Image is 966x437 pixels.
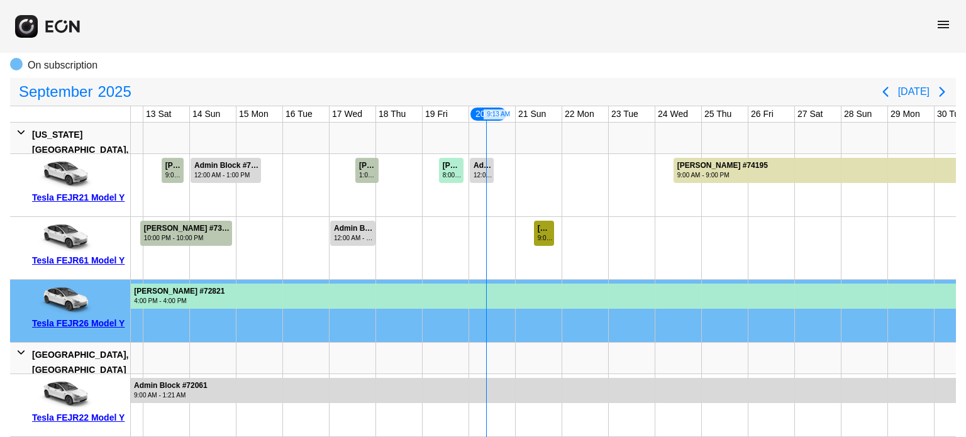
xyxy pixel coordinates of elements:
[95,79,133,104] span: 2025
[330,106,365,122] div: 17 Wed
[898,80,930,103] button: [DATE]
[144,233,231,243] div: 10:00 PM - 10:00 PM
[32,379,95,410] img: car
[748,106,776,122] div: 26 Fri
[330,217,376,246] div: Rented for 1 days by Admin Block Current status is rental
[516,106,548,122] div: 21 Sun
[334,224,374,233] div: Admin Block #74402
[190,154,262,183] div: Rented for 2 days by Admin Block Current status is rental
[930,79,955,104] button: Next page
[32,316,126,331] div: Tesla FEJR26 Model Y
[438,154,465,183] div: Rented for 1 days by Nils Hansen Current status is rental
[32,158,95,190] img: car
[134,381,208,390] div: Admin Block #72061
[474,170,492,180] div: 12:00 AM - 1:00 PM
[32,221,95,253] img: car
[32,253,126,268] div: Tesla FEJR61 Model Y
[423,106,450,122] div: 19 Fri
[32,127,128,172] div: [US_STATE][GEOGRAPHIC_DATA], [GEOGRAPHIC_DATA]
[144,224,231,233] div: [PERSON_NAME] #73280
[443,170,463,180] div: 8:00 AM - 9:30 PM
[888,106,923,122] div: 29 Mon
[533,217,555,246] div: Rented for 1 days by MINJIE LIU Current status is verified
[143,106,174,122] div: 13 Sat
[359,170,377,180] div: 1:00 PM - 1:30 AM
[469,154,494,183] div: Rented for 1 days by Admin Block Current status is rental
[283,106,315,122] div: 16 Tue
[359,161,377,170] div: [PERSON_NAME] #74165
[538,233,553,243] div: 9:00 AM - 8:00 PM
[702,106,734,122] div: 25 Thu
[376,106,408,122] div: 18 Thu
[190,106,223,122] div: 14 Sun
[609,106,641,122] div: 23 Tue
[873,79,898,104] button: Previous page
[32,410,126,425] div: Tesla FEJR22 Model Y
[334,233,374,243] div: 12:00 AM - 12:00 AM
[134,296,225,306] div: 4:00 PM - 4:00 PM
[355,154,379,183] div: Rented for 1 days by Luke Sikorsky Current status is completed
[194,161,260,170] div: Admin Block #73992
[140,217,233,246] div: Rented for 2 days by Kevin Galley Current status is completed
[165,170,182,180] div: 9:00 AM - 9:00 PM
[655,106,691,122] div: 24 Wed
[161,154,184,183] div: Rented for 1 days by Justin Levy Current status is completed
[841,106,874,122] div: 28 Sun
[795,106,825,122] div: 27 Sat
[16,79,95,104] span: September
[936,17,951,32] span: menu
[538,224,553,233] div: [PERSON_NAME] #74763
[443,161,463,170] div: [PERSON_NAME] #74579
[194,170,260,180] div: 12:00 AM - 1:00 PM
[236,106,271,122] div: 15 Mon
[11,79,139,104] button: September2025
[28,58,97,73] p: On subscription
[165,161,182,170] div: [PERSON_NAME] #72685
[677,161,768,170] div: [PERSON_NAME] #74195
[134,287,225,296] div: [PERSON_NAME] #72821
[32,190,126,205] div: Tesla FEJR21 Model Y
[469,106,507,122] div: 20 Sat
[32,347,128,377] div: [GEOGRAPHIC_DATA], [GEOGRAPHIC_DATA]
[562,106,597,122] div: 22 Mon
[474,161,492,170] div: Admin Block #74800
[134,390,208,400] div: 9:00 AM - 1:21 AM
[32,284,95,316] img: car
[677,170,768,180] div: 9:00 AM - 9:00 PM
